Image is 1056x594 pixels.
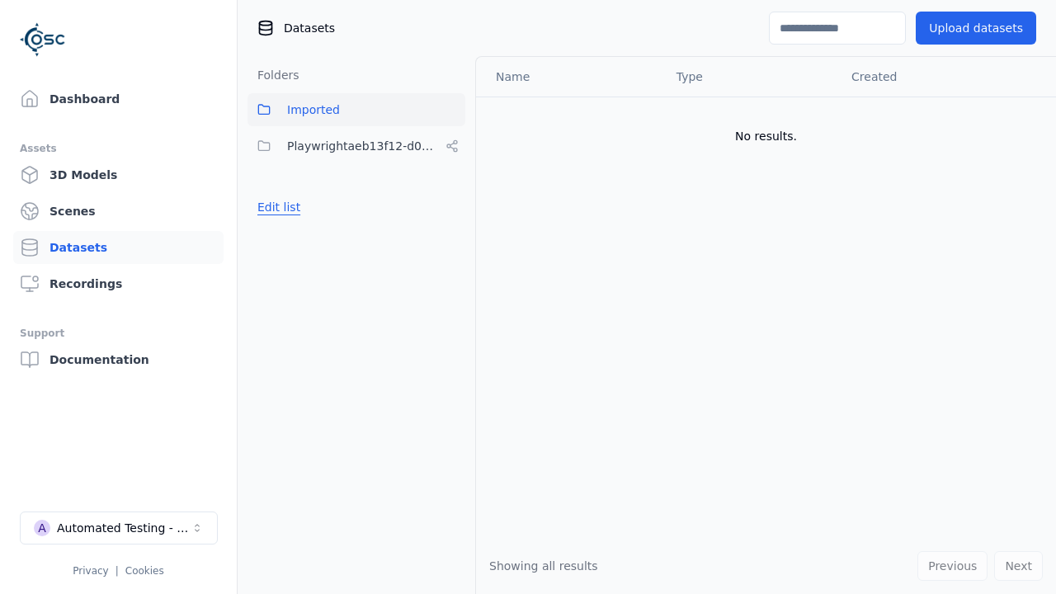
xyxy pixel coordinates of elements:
[247,130,465,163] button: Playwrightaeb13f12-d09e-465a-94b3-7bc201768789
[13,267,224,300] a: Recordings
[57,520,191,536] div: Automated Testing - Playwright
[13,195,224,228] a: Scenes
[247,67,299,83] h3: Folders
[34,520,50,536] div: A
[287,100,340,120] span: Imported
[247,93,465,126] button: Imported
[73,565,108,577] a: Privacy
[20,16,66,63] img: Logo
[125,565,164,577] a: Cookies
[476,57,663,97] th: Name
[916,12,1036,45] button: Upload datasets
[13,82,224,115] a: Dashboard
[663,57,838,97] th: Type
[287,136,439,156] span: Playwrightaeb13f12-d09e-465a-94b3-7bc201768789
[13,158,224,191] a: 3D Models
[13,231,224,264] a: Datasets
[476,97,1056,176] td: No results.
[20,139,217,158] div: Assets
[115,565,119,577] span: |
[20,323,217,343] div: Support
[284,20,335,36] span: Datasets
[13,343,224,376] a: Documentation
[489,559,598,573] span: Showing all results
[20,511,218,544] button: Select a workspace
[838,57,1030,97] th: Created
[247,192,310,222] button: Edit list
